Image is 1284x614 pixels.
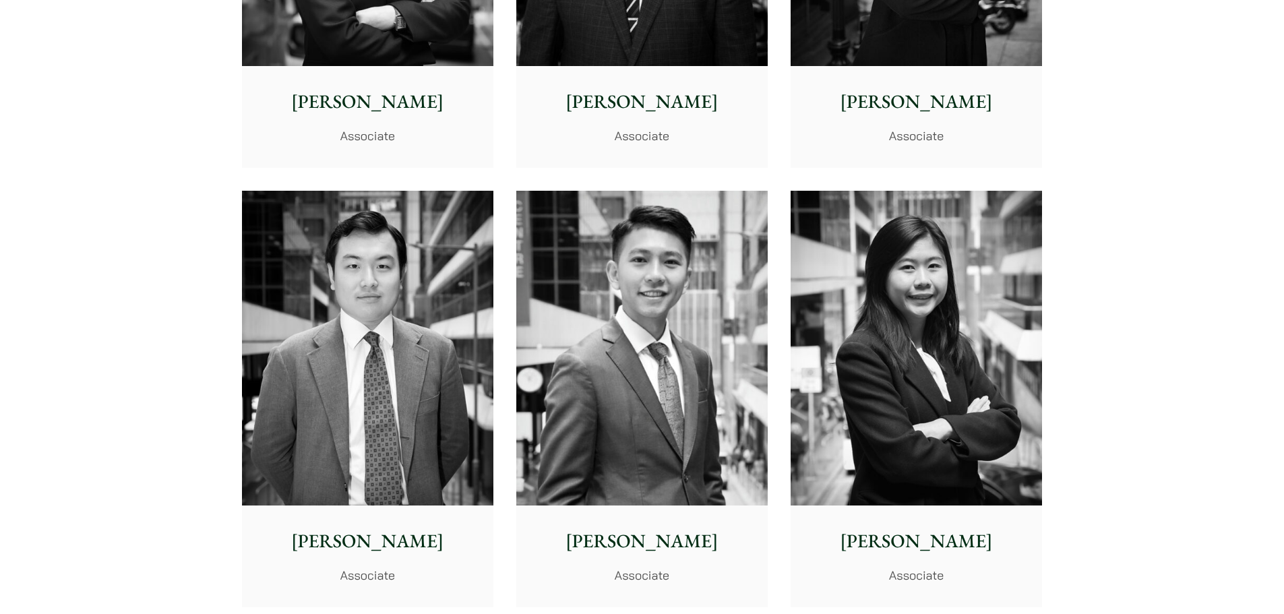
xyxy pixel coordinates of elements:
[801,566,1031,584] p: Associate
[253,566,483,584] p: Associate
[527,127,757,145] p: Associate
[791,191,1042,607] a: [PERSON_NAME] Associate
[253,88,483,116] p: [PERSON_NAME]
[801,127,1031,145] p: Associate
[801,527,1031,555] p: [PERSON_NAME]
[527,566,757,584] p: Associate
[253,127,483,145] p: Associate
[801,88,1031,116] p: [PERSON_NAME]
[527,88,757,116] p: [PERSON_NAME]
[527,527,757,555] p: [PERSON_NAME]
[516,191,768,607] a: [PERSON_NAME] Associate
[253,527,483,555] p: [PERSON_NAME]
[242,191,493,607] a: [PERSON_NAME] Associate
